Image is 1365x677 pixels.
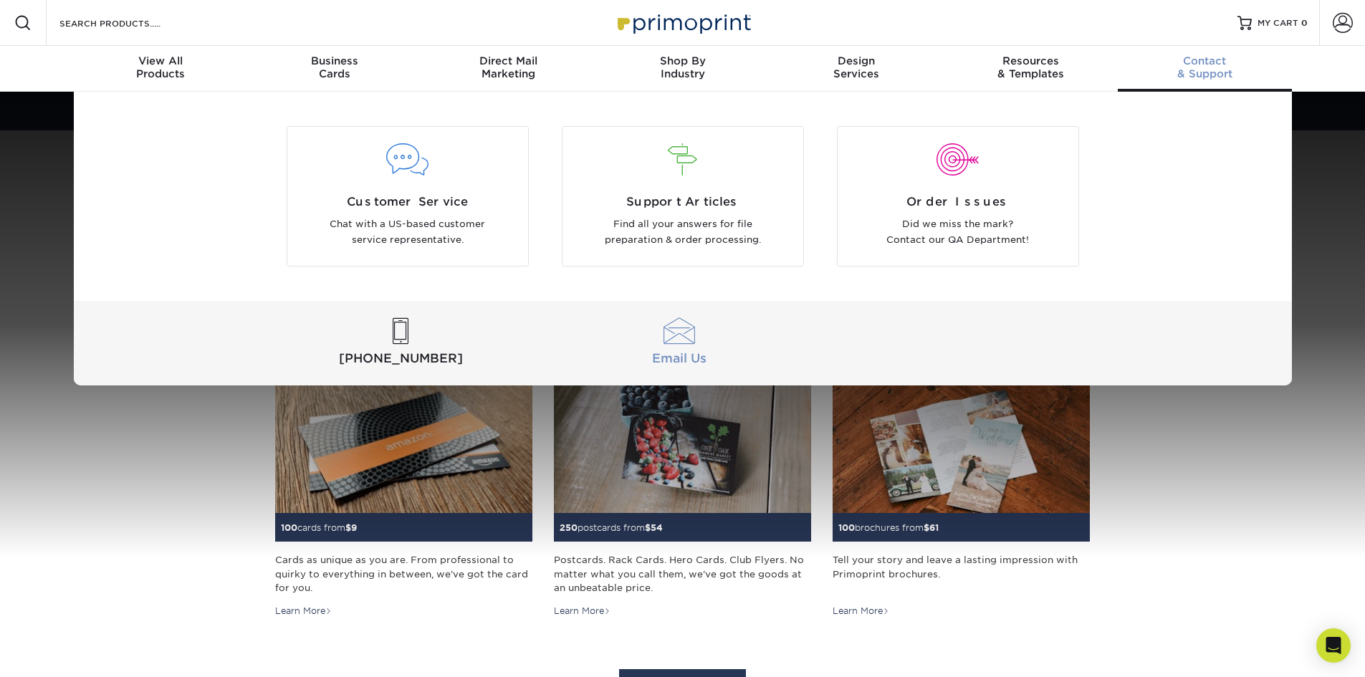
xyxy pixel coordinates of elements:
a: Customer Service Chat with a US-based customer service representative. [281,126,535,267]
p: Chat with a US-based customer service representative. [298,216,517,249]
span: View All [74,54,248,67]
span: Order Issues [848,193,1068,211]
img: Primoprint [611,7,755,38]
span: [PHONE_NUMBER] [264,350,537,368]
div: Tell your story and leave a lasting impression with Primoprint brochures. [833,553,1090,595]
span: Business [247,54,421,67]
span: 0 [1301,18,1308,28]
a: Direct MailMarketing [421,46,595,92]
span: Resources [944,54,1118,67]
div: Industry [595,54,770,80]
span: Support Articles [573,193,792,211]
div: Services [770,54,944,80]
a: Order Issues Did we miss the mark? Contact our QA Department! [831,126,1085,267]
a: Resources& Templates [944,46,1118,92]
span: Shop By [595,54,770,67]
span: Customer Service [298,193,517,211]
span: Direct Mail [421,54,595,67]
div: Open Intercom Messenger [1316,628,1351,663]
a: BusinessCards [247,46,421,92]
a: Shop ByIndustry [595,46,770,92]
p: Did we miss the mark? Contact our QA Department! [848,216,1068,249]
input: SEARCH PRODUCTS..... [58,14,198,32]
a: Email Us [543,318,816,368]
div: Marketing [421,54,595,80]
div: Postcards. Rack Cards. Hero Cards. Club Flyers. No matter what you call them, we've got the goods... [554,553,811,595]
a: View AllProducts [74,46,248,92]
a: DesignServices [770,46,944,92]
div: Cards as unique as you are. From professional to quirky to everything in between, we've got the c... [275,553,532,595]
div: Products [74,54,248,80]
div: Learn More [554,605,610,618]
div: Learn More [833,605,889,618]
span: Contact [1118,54,1292,67]
a: [PHONE_NUMBER] [264,318,537,368]
a: Support Articles Find all your answers for file preparation & order processing. [556,126,810,267]
div: Learn More [275,605,332,618]
span: Email Us [543,350,816,368]
span: Design [770,54,944,67]
a: Contact& Support [1118,46,1292,92]
div: & Templates [944,54,1118,80]
div: Cards [247,54,421,80]
p: Find all your answers for file preparation & order processing. [573,216,792,249]
div: & Support [1118,54,1292,80]
span: MY CART [1258,17,1298,29]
